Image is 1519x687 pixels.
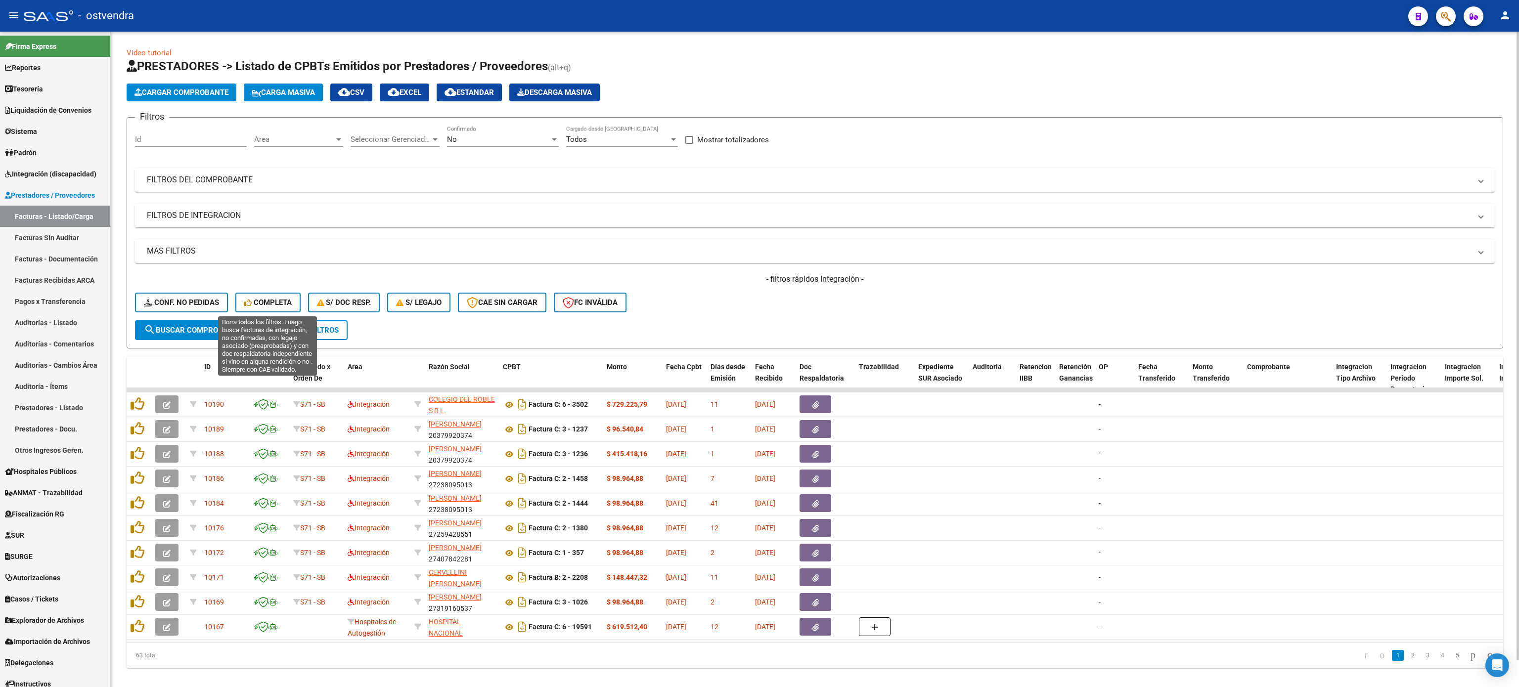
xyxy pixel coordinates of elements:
[603,356,662,400] datatable-header-cell: Monto
[300,598,325,606] span: S71 - SB
[458,293,546,312] button: CAE SIN CARGAR
[348,450,390,458] span: Integración
[509,84,600,101] button: Descarga Masiva
[429,419,495,439] div: 20379920374
[429,394,495,415] div: 30695582702
[127,59,548,73] span: PRESTADORES -> Listado de CPBTs Emitidos por Prestadores / Proveedores
[517,88,592,97] span: Descarga Masiva
[5,615,84,626] span: Explorador de Archivos
[662,356,707,400] datatable-header-cell: Fecha Cpbt
[204,573,224,581] span: 10171
[1189,356,1243,400] datatable-header-cell: Monto Transferido
[1099,425,1101,433] span: -
[516,545,529,560] i: Descargar documento
[244,84,323,101] button: Carga Masiva
[751,356,796,400] datatable-header-cell: Fecha Recibido
[607,425,643,433] strong: $ 96.540,84
[711,524,718,532] span: 12
[1099,598,1101,606] span: -
[711,499,718,507] span: 41
[607,573,647,581] strong: $ 148.447,32
[268,324,279,336] mat-icon: delete
[800,363,844,382] span: Doc Respaldatoria
[529,500,588,508] strong: Factura C: 2 - 1444
[607,450,647,458] strong: $ 415.418,16
[666,363,702,371] span: Fecha Cpbt
[554,293,626,312] button: FC Inválida
[147,210,1471,221] mat-panel-title: FILTROS DE INTEGRACION
[429,363,470,371] span: Razón Social
[666,598,686,606] span: [DATE]
[1386,356,1441,400] datatable-header-cell: Integracion Periodo Presentacion
[666,524,686,532] span: [DATE]
[607,524,643,532] strong: $ 98.964,88
[516,569,529,585] i: Descargar documento
[5,636,90,647] span: Importación de Archivos
[1099,524,1101,532] span: -
[135,204,1495,227] mat-expansion-panel-header: FILTROS DE INTEGRACION
[666,623,686,631] span: [DATE]
[666,425,686,433] span: [DATE]
[204,524,224,532] span: 10176
[607,363,627,371] span: Monto
[254,135,334,144] span: Area
[429,517,495,538] div: 27259428551
[548,63,571,72] span: (alt+q)
[135,239,1495,263] mat-expansion-panel-header: MAS FILTROS
[467,298,537,307] span: CAE SIN CARGAR
[254,363,267,371] span: CAE
[5,657,53,668] span: Delegaciones
[204,499,224,507] span: 10184
[1466,650,1480,661] a: go to next page
[429,443,495,464] div: 20379920374
[351,135,431,144] span: Seleccionar Gerenciador
[516,594,529,610] i: Descargar documento
[348,474,390,482] span: Integración
[1099,549,1101,557] span: -
[755,598,775,606] span: [DATE]
[135,320,251,340] button: Buscar Comprobante
[711,425,715,433] span: 1
[914,356,969,400] datatable-header-cell: Expediente SUR Asociado
[429,616,495,637] div: 30635976809
[348,499,390,507] span: Integración
[5,530,24,541] span: SUR
[711,474,715,482] span: 7
[429,420,482,428] span: [PERSON_NAME]
[1193,363,1230,382] span: Monto Transferido
[755,524,775,532] span: [DATE]
[711,549,715,557] span: 2
[429,519,482,527] span: [PERSON_NAME]
[445,88,494,97] span: Estandar
[529,475,588,483] strong: Factura C: 2 - 1458
[380,84,429,101] button: EXCEL
[300,474,325,482] span: S71 - SB
[607,598,643,606] strong: $ 98.964,88
[5,487,83,498] span: ANMAT - Trazabilidad
[755,400,775,408] span: [DATE]
[134,88,228,97] span: Cargar Comprobante
[516,446,529,462] i: Descargar documento
[1485,653,1509,677] div: Open Intercom Messenger
[607,623,647,631] strong: $ 619.512,40
[127,643,400,668] div: 63 total
[1450,647,1465,664] li: page 5
[5,147,37,158] span: Padrón
[429,567,495,588] div: 20308858414
[135,110,169,124] h3: Filtros
[1436,650,1448,661] a: 4
[499,356,603,400] datatable-header-cell: CPBT
[1099,499,1101,507] span: -
[1099,573,1101,581] span: -
[300,425,325,433] span: S71 - SB
[755,474,775,482] span: [DATE]
[1016,356,1055,400] datatable-header-cell: Retencion IIBB
[429,468,495,489] div: 27238095013
[147,246,1471,257] mat-panel-title: MAS FILTROS
[5,572,60,583] span: Autorizaciones
[1405,647,1420,664] li: page 2
[711,363,745,382] span: Días desde Emisión
[300,499,325,507] span: S71 - SB
[918,363,962,382] span: Expediente SUR Asociado
[429,470,482,477] span: [PERSON_NAME]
